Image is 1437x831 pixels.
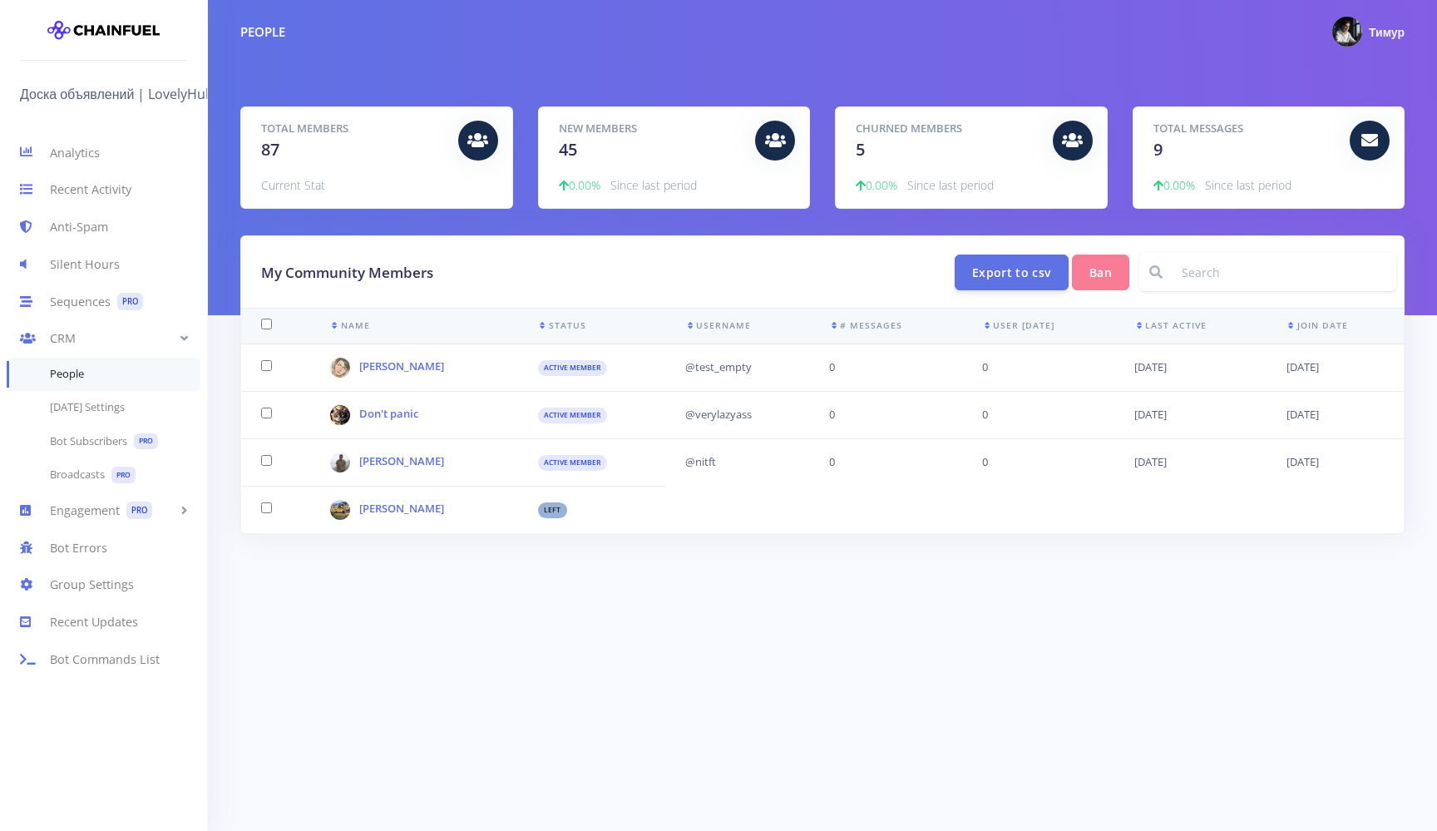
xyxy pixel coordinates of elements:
[665,438,809,486] td: @nitft
[665,391,809,438] td: @verylazyass
[982,407,988,422] span: 0
[330,405,350,425] img: verylazyass.jpg
[856,138,865,161] span: 5
[1205,177,1291,193] span: Since last period
[359,501,444,516] a: [PERSON_NAME]
[1332,17,1362,47] img: @Ganiullin Photo
[20,81,225,107] a: Доска объявлений | LovelyHub
[1153,138,1163,161] span: 9
[559,121,743,137] h5: New Members
[1153,121,1338,137] h5: Total Messages
[1114,344,1267,391] td: [DATE]
[1267,438,1404,486] td: [DATE]
[1369,24,1405,40] span: Тимур
[1153,177,1195,193] span: 0.00%
[330,358,350,378] img: test_empty.jpg
[117,293,143,310] span: PRO
[518,309,665,344] th: Status
[1267,344,1404,391] td: [DATE]
[111,467,136,483] span: PRO
[982,359,988,374] span: 0
[1072,255,1129,290] button: Ban
[665,344,809,391] td: @test_empty
[47,13,160,47] img: chainfuel-logo
[962,309,1114,344] th: User [DATE]
[559,138,577,161] span: 45
[1114,391,1267,438] td: [DATE]
[809,309,962,344] th: # Messages
[359,406,418,421] a: Don't panic
[1267,309,1404,344] th: Join Date
[809,438,962,486] td: 0
[240,22,285,42] div: People
[1114,438,1267,486] td: [DATE]
[1267,391,1404,438] td: [DATE]
[134,433,158,450] span: PRO
[359,453,444,468] a: [PERSON_NAME]
[559,177,600,193] span: 0.00%
[261,138,279,161] span: 87
[1114,309,1267,344] th: Last Active
[7,358,200,391] a: People
[1172,253,1396,291] input: Search
[359,359,444,373] a: [PERSON_NAME]
[665,309,809,344] th: Username
[310,309,518,344] th: Name
[538,408,607,424] span: active member
[330,453,350,472] img: nitft.jpg
[538,360,607,377] span: active member
[809,391,962,438] td: 0
[610,177,697,193] span: Since last period
[126,502,152,519] span: PRO
[856,177,897,193] span: 0.00%
[955,255,1069,290] button: Export to csv
[1319,13,1405,50] a: @Ganiullin Photo Тимур
[856,121,1040,137] h5: Churned Members
[907,177,994,193] span: Since last period
[261,262,929,284] h3: My Community Members
[330,500,350,520] img: HouseTech5.jpg
[982,454,988,469] span: 0
[538,502,567,519] span: left
[538,455,607,472] span: active member
[261,121,446,137] h5: Total Members
[261,177,325,193] span: Current Stat
[809,344,962,391] td: 0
